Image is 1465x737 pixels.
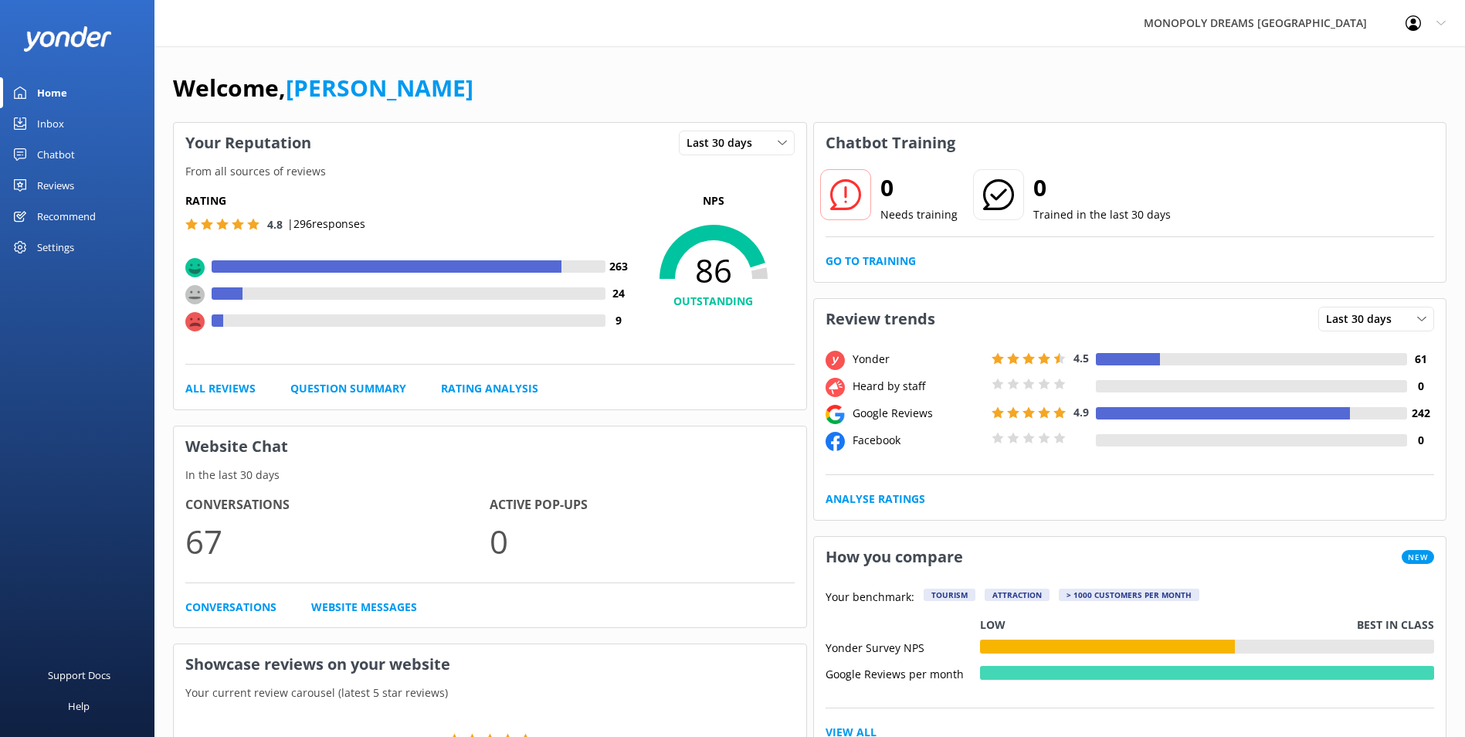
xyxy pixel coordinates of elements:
[311,599,417,616] a: Website Messages
[37,232,74,263] div: Settings
[605,258,632,275] h4: 263
[826,640,980,654] div: Yonder Survey NPS
[490,495,794,515] h4: Active Pop-ups
[849,351,988,368] div: Yonder
[286,72,473,104] a: [PERSON_NAME]
[173,70,473,107] h1: Welcome,
[174,123,323,163] h3: Your Reputation
[980,616,1005,633] p: Low
[1326,311,1401,328] span: Last 30 days
[290,380,406,397] a: Question Summary
[849,405,988,422] div: Google Reviews
[880,206,958,223] p: Needs training
[174,163,806,180] p: From all sources of reviews
[174,467,806,484] p: In the last 30 days
[1407,432,1434,449] h4: 0
[37,77,67,108] div: Home
[632,293,795,310] h4: OUTSTANDING
[985,589,1050,601] div: Attraction
[174,684,806,701] p: Your current review carousel (latest 5 star reviews)
[185,599,276,616] a: Conversations
[826,253,916,270] a: Go to Training
[185,192,632,209] h5: Rating
[632,251,795,290] span: 86
[1033,169,1171,206] h2: 0
[1407,405,1434,422] h4: 242
[826,589,914,607] p: Your benchmark:
[23,26,112,52] img: yonder-white-logo.png
[185,380,256,397] a: All Reviews
[1033,206,1171,223] p: Trained in the last 30 days
[37,108,64,139] div: Inbox
[826,491,925,508] a: Analyse Ratings
[174,426,806,467] h3: Website Chat
[632,192,795,209] p: NPS
[267,217,283,232] span: 4.8
[924,589,975,601] div: Tourism
[814,299,947,339] h3: Review trends
[490,515,794,567] p: 0
[605,285,632,302] h4: 24
[814,537,975,577] h3: How you compare
[287,216,365,233] p: | 296 responses
[1402,550,1434,564] span: New
[185,495,490,515] h4: Conversations
[605,312,632,329] h4: 9
[1073,405,1089,419] span: 4.9
[48,660,110,691] div: Support Docs
[1407,378,1434,395] h4: 0
[687,134,761,151] span: Last 30 days
[68,691,90,722] div: Help
[880,169,958,206] h2: 0
[1059,589,1199,601] div: > 1000 customers per month
[826,666,980,680] div: Google Reviews per month
[37,201,96,232] div: Recommend
[1407,351,1434,368] h4: 61
[849,378,988,395] div: Heard by staff
[441,380,538,397] a: Rating Analysis
[814,123,967,163] h3: Chatbot Training
[37,139,75,170] div: Chatbot
[185,515,490,567] p: 67
[37,170,74,201] div: Reviews
[1357,616,1434,633] p: Best in class
[174,644,806,684] h3: Showcase reviews on your website
[1073,351,1089,365] span: 4.5
[849,432,988,449] div: Facebook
